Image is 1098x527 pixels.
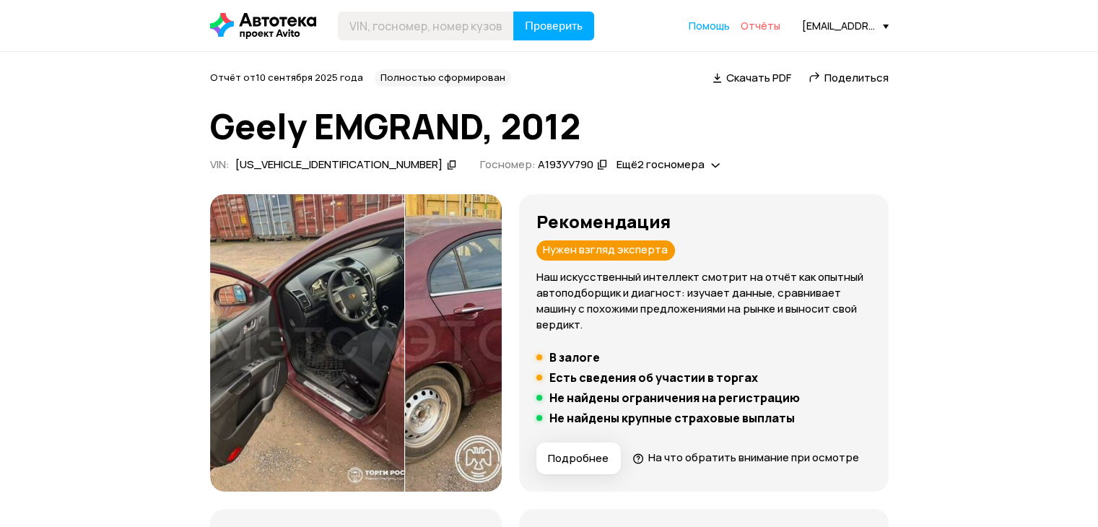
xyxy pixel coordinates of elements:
h5: В залоге [549,350,600,365]
h5: Не найдены ограничения на регистрацию [549,391,800,405]
span: Подробнее [548,451,609,466]
h5: Есть сведения об участии в торгах [549,370,758,385]
h1: Geely EMGRAND, 2012 [210,107,889,146]
div: А193УУ790 [537,157,593,173]
span: Поделиться [824,70,889,85]
a: Помощь [689,19,730,33]
a: Поделиться [809,70,889,85]
div: Нужен взгляд эксперта [536,240,675,261]
a: На что обратить внимание при осмотре [632,450,859,465]
span: VIN : [210,157,230,172]
input: VIN, госномер, номер кузова [338,12,514,40]
span: Помощь [689,19,730,32]
a: Отчёты [741,19,780,33]
span: Скачать PDF [726,70,791,85]
div: [EMAIL_ADDRESS][DOMAIN_NAME] [802,19,889,32]
span: Госномер: [479,157,535,172]
span: Ещё 2 госномера [616,157,704,172]
p: Наш искусственный интеллект смотрит на отчёт как опытный автоподборщик и диагност: изучает данные... [536,269,871,333]
span: Проверить [525,20,583,32]
span: На что обратить внимание при осмотре [648,450,859,465]
h3: Рекомендация [536,212,871,232]
span: Отчёт от 10 сентября 2025 года [210,71,363,84]
div: [US_VEHICLE_IDENTIFICATION_NUMBER] [235,157,443,173]
span: Отчёты [741,19,780,32]
a: Скачать PDF [713,70,791,85]
button: Подробнее [536,443,621,474]
button: Проверить [513,12,594,40]
h5: Не найдены крупные страховые выплаты [549,411,795,425]
div: Полностью сформирован [375,69,511,87]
